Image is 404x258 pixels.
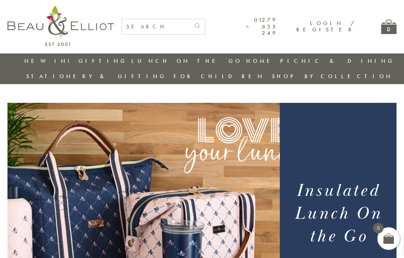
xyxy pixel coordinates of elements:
a: Home [246,57,276,65]
span: 0 [373,223,383,233]
a: For Children [174,73,264,80]
a: Lunch On The Go [131,57,242,65]
a: Stationery & Gifting [26,73,166,80]
a: New in! [24,57,74,65]
a: Login / Register [296,19,355,33]
a: Shop by collection [272,73,393,80]
a: Picnic & Dining [280,57,395,65]
a: Gifting [79,57,127,65]
h1: Insulated Lunch On the Go [286,179,391,248]
img: logo [7,6,114,46]
a: 0 [381,19,397,34]
a: 01279 653 249 [247,17,278,36]
input: SEARCH [122,19,190,34]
